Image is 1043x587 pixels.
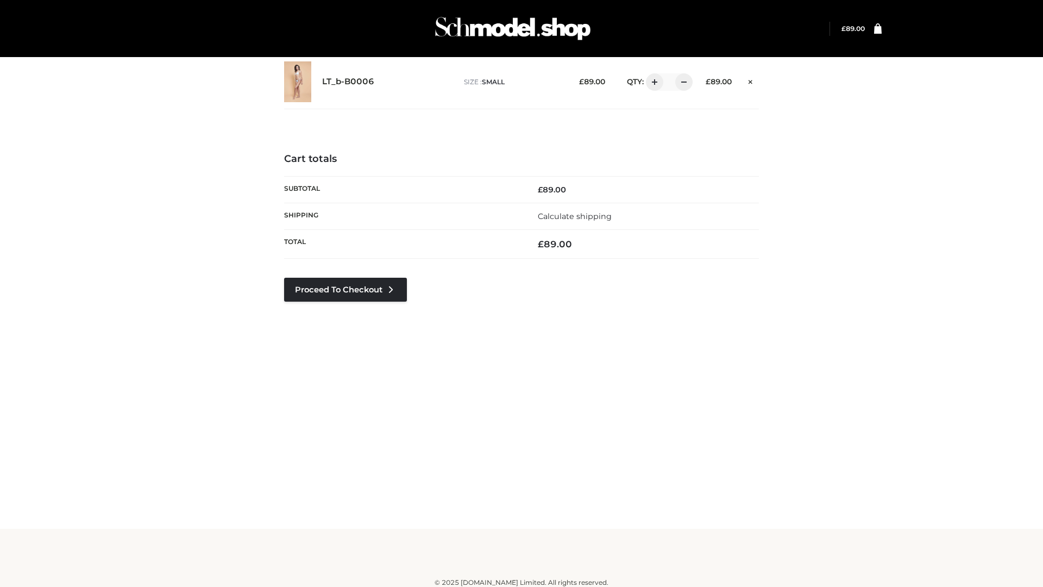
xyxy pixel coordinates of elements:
a: £89.00 [841,24,865,33]
img: Schmodel Admin 964 [431,7,594,50]
h4: Cart totals [284,153,759,165]
th: Subtotal [284,176,521,203]
span: £ [579,77,584,86]
span: £ [706,77,711,86]
bdi: 89.00 [538,239,572,249]
bdi: 89.00 [841,24,865,33]
span: £ [841,24,846,33]
a: Calculate shipping [538,211,612,221]
span: SMALL [482,78,505,86]
div: QTY: [616,73,689,91]
a: Proceed to Checkout [284,278,407,302]
th: Shipping [284,203,521,229]
bdi: 89.00 [538,185,566,195]
bdi: 89.00 [579,77,605,86]
th: Total [284,230,521,259]
span: £ [538,185,543,195]
a: Remove this item [743,73,759,88]
bdi: 89.00 [706,77,732,86]
img: LT_b-B0006 - SMALL [284,61,311,102]
span: £ [538,239,544,249]
p: size : [464,77,562,87]
a: LT_b-B0006 [322,77,374,87]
